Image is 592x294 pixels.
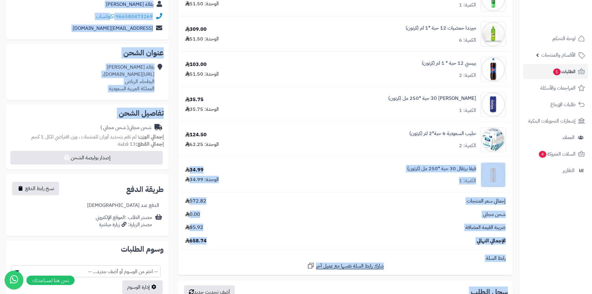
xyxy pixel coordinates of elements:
[185,26,207,33] div: 309.00
[528,117,576,125] span: إشعارات التحويلات البنكية
[185,237,207,245] span: 658.74
[96,221,152,228] div: مصدر الزيارة: زيارة مباشرة
[316,263,384,270] span: شارك رابط السلة نفسها مع عميل آخر
[523,31,588,46] a: لوحة التحكم
[523,64,588,79] a: الطلبات1
[459,2,476,9] div: الكمية: 1
[459,107,476,114] div: الكمية: 1
[523,114,588,128] a: إشعارات التحويلات البنكية
[185,35,219,43] div: الوحدة: 51.50
[523,81,588,96] a: المراجعات والأسئلة
[459,142,476,149] div: الكمية: 2
[483,211,506,218] span: شحن مجاني
[563,166,575,175] span: التقارير
[407,165,476,172] a: فيفا برتقال 30 حبة *250 مل (كرتون)
[185,176,219,183] div: الوحدة: 34.99
[11,49,164,57] h2: عنوان الشحن
[459,177,476,184] div: الكمية: 1
[118,140,164,148] small: 13 قطعة
[553,68,561,75] span: 1
[467,198,506,205] span: إجمالي سعر المنتجات
[523,163,588,178] a: التقارير
[11,265,161,277] span: -- اختر من الوسوم أو أضف جديد... --
[406,25,476,32] a: ميرندا حمضيات 12 حبة *1 لتر (كرتون)
[550,100,576,109] span: طلبات الإرجاع
[25,185,54,192] span: نسخ رابط الدفع
[11,266,160,278] span: -- اختر من الوسوم أو أضف جديد... --
[103,64,154,92] div: بقالة [PERSON_NAME] [URL][DOMAIN_NAME]، البطحاء، الرياض المملكة العربية السعودية
[116,13,153,20] a: 966580473269
[138,133,164,141] strong: إجمالي الوزن:
[562,133,575,142] span: العملاء
[539,151,546,158] span: 4
[550,17,586,30] img: logo-2.png
[523,97,588,112] a: طلبات الإرجاع
[185,106,219,113] div: الوحدة: 35.75
[481,162,505,187] img: 1747829878-8325b893-3713-4b12-aae7-6c2cfa47-90x90.jpg
[185,141,219,148] div: الوحدة: 62.25
[11,245,164,253] h2: وسوم الطلبات
[422,60,476,67] a: بيبسي 12 حبة * 1 لتر (كرتون)
[185,61,207,68] div: 103.00
[540,84,576,92] span: المراجعات والأسئلة
[100,124,129,131] span: ( شحن مجاني )
[100,124,151,131] div: شحن مجاني
[185,166,204,174] div: 34.99
[541,51,576,59] span: الأقسام والمنتجات
[96,13,114,20] a: واتساب
[477,237,506,245] span: الإجمالي النهائي
[87,202,159,209] div: الدفع عند [DEMOGRAPHIC_DATA]
[459,72,476,79] div: الكمية: 2
[553,34,576,43] span: لوحة التحكم
[523,130,588,145] a: العملاء
[307,262,384,270] a: شارك رابط السلة نفسها مع عميل آخر
[523,147,588,161] a: السلات المتروكة4
[459,37,476,44] div: الكمية: 6
[11,110,164,117] h2: تفاصيل الشحن
[185,198,206,205] span: 572.82
[185,71,219,78] div: الوحدة: 51.50
[185,0,219,7] div: الوحدة: 51.50
[106,1,154,8] a: بقالة [PERSON_NAME]
[481,92,505,117] img: 1747642626-WsalUpPO4J2ug7KLkX4Gt5iU1jt5AZZo-90x90.jpg
[185,96,204,103] div: 35.75
[538,150,576,158] span: السلات المتروكة
[73,25,153,32] a: [EMAIL_ADDRESS][DOMAIN_NAME]
[185,224,203,231] span: 85.92
[181,255,510,262] div: رابط السلة
[481,127,505,152] img: 1747745123-718-Mkr996L._AC_SL1500-90x90.jpg
[409,130,476,137] a: حليب السعودية 6 حبة*2 لتر (كرتون)
[481,22,505,47] img: 1747566256-XP8G23evkchGmxKUr8YaGb2gsq2hZno4-90x90.jpg
[388,95,476,102] a: [PERSON_NAME] 30 حبة *250 مل (كرتون)
[136,140,164,148] strong: إجمالي القطع:
[553,67,576,76] span: الطلبات
[481,57,505,82] img: 1747594532-18409223-8150-4f06-d44a-9c8685d0-90x90.jpg
[31,133,136,141] span: لم تقم بتحديد أوزان للمنتجات ، وزن افتراضي للكل 1 كجم
[122,280,163,294] a: إدارة الوسوم
[12,182,59,195] button: نسخ رابط الدفع
[126,186,164,193] h2: طريقة الدفع
[185,131,207,138] div: 124.50
[10,151,163,165] button: إصدار بوليصة الشحن
[466,224,506,231] span: ضريبة القيمة المضافة
[96,214,152,228] div: مصدر الطلب :الموقع الإلكتروني
[185,211,200,218] span: 0.00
